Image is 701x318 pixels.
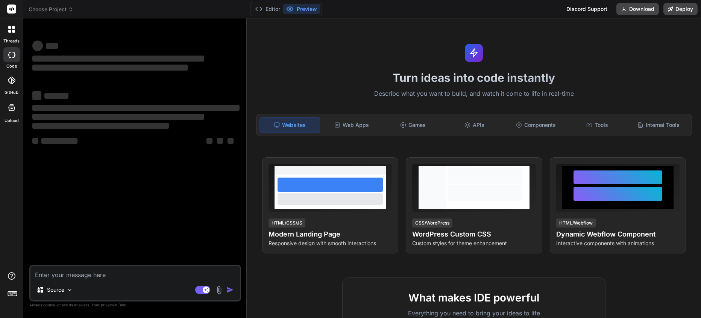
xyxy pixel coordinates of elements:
[556,219,596,228] div: HTML/Webflow
[412,219,452,228] div: CSS/WordPress
[412,229,536,240] h4: WordPress Custom CSS
[412,240,536,247] p: Custom styles for theme enhancement
[5,89,18,96] label: GitHub
[6,63,17,69] label: code
[322,117,381,133] div: Web Apps
[206,138,212,144] span: ‌
[3,38,20,44] label: threads
[41,138,77,144] span: ‌
[32,114,204,120] span: ‌
[269,240,392,247] p: Responsive design with smooth interactions
[506,117,566,133] div: Components
[252,89,696,99] p: Describe what you want to build, and watch it come to life in real-time
[556,229,680,240] h4: Dynamic Webflow Component
[228,138,234,144] span: ‌
[663,3,698,15] button: Deploy
[32,138,38,144] span: ‌
[101,303,114,307] span: privacy
[32,105,240,111] span: ‌
[5,118,19,124] label: Upload
[259,117,320,133] div: Websites
[445,117,504,133] div: APIs
[355,290,593,306] h2: What makes IDE powerful
[32,123,169,129] span: ‌
[32,41,43,51] span: ‌
[269,229,392,240] h4: Modern Landing Page
[252,4,283,14] button: Editor
[355,309,593,318] p: Everything you need to bring your ideas to life
[567,117,627,133] div: Tools
[44,93,68,99] span: ‌
[616,3,659,15] button: Download
[252,71,696,84] h1: Turn ideas into code instantly
[629,117,689,133] div: Internal Tools
[562,3,612,15] div: Discord Support
[383,117,443,133] div: Games
[67,287,73,293] img: Pick Models
[46,43,58,49] span: ‌
[32,56,204,62] span: ‌
[32,65,188,71] span: ‌
[215,286,223,294] img: attachment
[226,286,234,294] img: icon
[217,138,223,144] span: ‌
[283,4,320,14] button: Preview
[32,91,41,100] span: ‌
[47,286,64,294] p: Source
[29,6,73,13] span: Choose Project
[556,240,680,247] p: Interactive components with animations
[29,301,241,309] p: Always double-check its answers. Your in Bind
[269,219,305,228] div: HTML/CSS/JS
